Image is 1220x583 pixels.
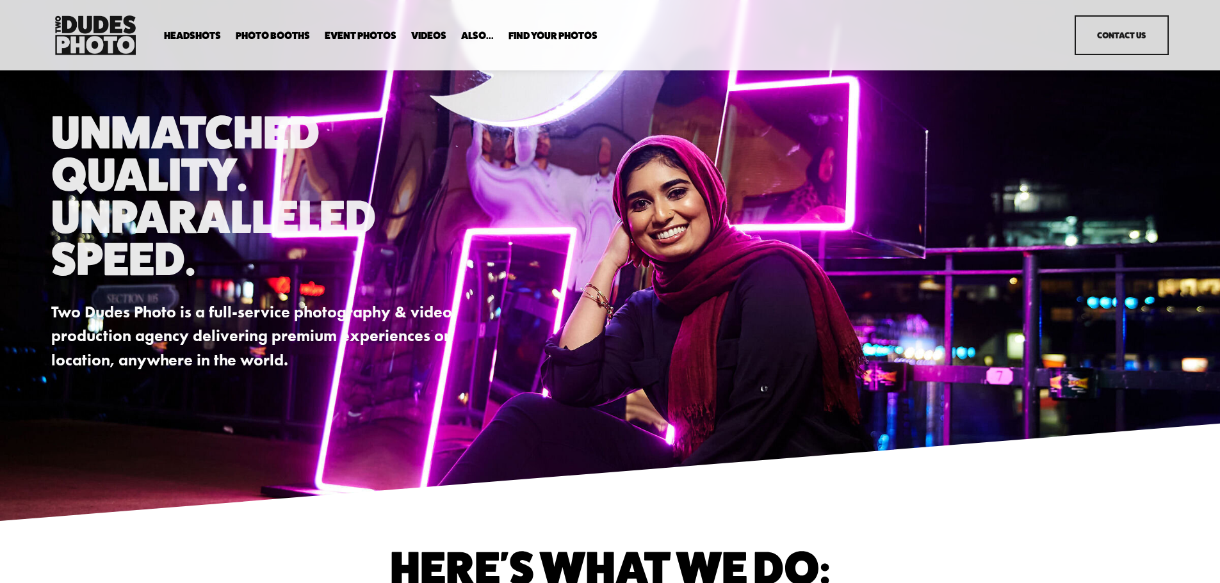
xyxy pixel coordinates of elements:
[236,30,310,42] a: folder dropdown
[325,30,396,42] a: Event Photos
[51,12,140,58] img: Two Dudes Photo | Headshots, Portraits &amp; Photo Booths
[461,31,494,41] span: Also...
[164,30,221,42] a: folder dropdown
[51,302,457,370] strong: Two Dudes Photo is a full-service photography & video production agency delivering premium experi...
[508,30,598,42] a: folder dropdown
[51,111,466,279] h1: Unmatched Quality. Unparalleled Speed.
[236,31,310,41] span: Photo Booths
[411,30,446,42] a: Videos
[1075,15,1169,55] a: Contact Us
[164,31,221,41] span: Headshots
[508,31,598,41] span: Find Your Photos
[461,30,494,42] a: folder dropdown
